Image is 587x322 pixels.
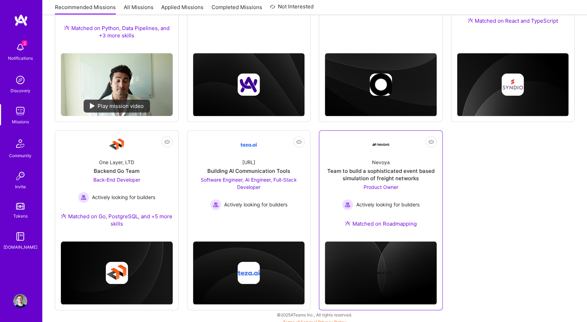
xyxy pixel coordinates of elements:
img: Ateam Purple Icon [64,25,70,30]
img: No Mission [61,53,173,116]
span: Actively looking for builders [224,201,287,208]
div: Invite [15,183,26,190]
span: Actively looking for builders [356,201,419,208]
div: Nevoya [372,159,389,166]
div: Tokens [13,212,28,220]
span: Actively looking for builders [92,193,155,201]
img: Actively looking for builders [210,199,221,210]
img: Company logo [237,73,260,96]
div: One Layer, LTD [99,159,134,166]
div: Community [9,152,31,159]
img: Company Logo [108,136,125,153]
img: cover [193,53,305,116]
a: Applied Missions [161,4,203,15]
img: Company logo [501,73,524,96]
a: Not Interested [270,3,314,15]
img: cover [457,53,569,116]
span: Software Engineer, AI Engineer, Full-Stack Developer [201,177,296,190]
img: cover [325,241,437,305]
i: icon EyeClosed [164,139,170,145]
img: Community [12,135,29,152]
img: tokens [16,203,24,210]
div: Backend Go Team [94,167,139,175]
div: Discovery [10,87,30,94]
img: Company Logo [240,136,257,153]
img: Ateam Purple Icon [61,213,66,219]
a: Completed Missions [212,4,262,15]
i: icon EyeClosed [296,139,302,145]
img: guide book [13,229,27,243]
a: All Missions [124,4,153,15]
div: Play mission video [84,100,150,112]
img: cover [325,53,437,116]
i: icon EyeClosed [428,139,434,145]
img: Company logo [106,262,128,284]
img: Ateam Purple Icon [345,220,350,226]
img: User Avatar [13,294,27,308]
img: Company logo [237,262,260,284]
a: Company LogoNevoyaTeam to build a sophisticated event based simulation of freight networksProduct... [325,136,437,236]
a: Company LogoOne Layer, LTDBackend Go TeamBack-End Developer Actively looking for buildersActively... [61,136,173,236]
div: Missions [12,118,29,125]
img: logo [14,14,28,27]
a: Recommended Missions [55,4,116,15]
img: Invite [13,169,27,183]
img: Company Logo [372,143,389,146]
div: Matched on Roadmapping [345,220,416,227]
div: [URL] [242,159,255,166]
a: User Avatar [12,294,29,308]
img: discovery [13,73,27,87]
img: Actively looking for builders [78,192,89,203]
div: Matched on Python, Data Pipelines, and +3 more skills [61,24,173,39]
img: teamwork [13,104,27,118]
div: Matched on Go, PostgreSQL, and +5 more skills [61,213,173,227]
div: Building AI Communication Tools [207,167,290,175]
img: Company logo [370,262,392,284]
img: Company logo [370,73,392,96]
div: Matched on React and TypeScript [467,17,558,24]
div: Notifications [8,54,33,62]
span: Product Owner [363,184,398,190]
img: cover [61,241,173,305]
span: 2 [22,41,27,46]
a: Company Logo[URL]Building AI Communication ToolsSoftware Engineer, AI Engineer, Full-Stack Develo... [193,136,305,217]
img: cover [193,241,305,305]
div: [DOMAIN_NAME] [3,243,37,251]
img: play [90,103,95,109]
img: bell [13,41,27,54]
img: Actively looking for builders [342,199,353,210]
img: Ateam Purple Icon [467,17,473,23]
div: Team to build a sophisticated event based simulation of freight networks [325,167,437,182]
span: Back-End Developer [93,177,140,183]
